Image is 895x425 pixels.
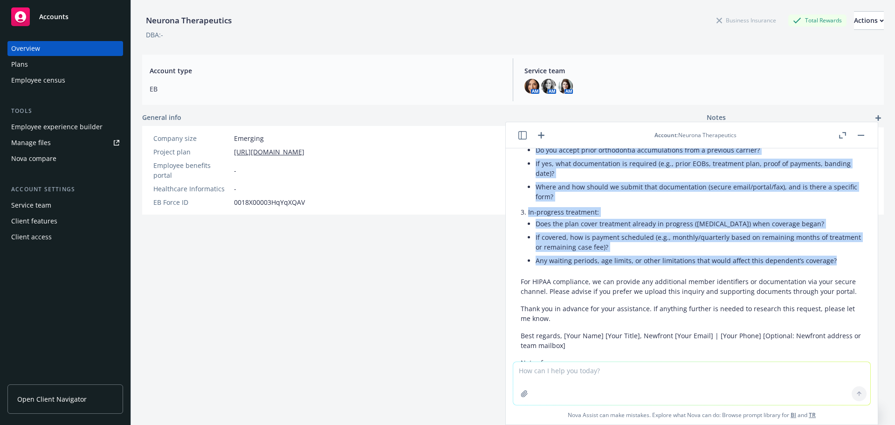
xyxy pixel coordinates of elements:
[536,230,863,254] li: If covered, how is payment scheduled (e.g., monthly/quarterly based on remaining months of treatm...
[536,254,863,267] li: Any waiting periods, age limits, or other limitations that would affect this dependent’s coverage?
[146,30,163,40] div: DBA: -
[7,135,123,150] a: Manage files
[153,147,230,157] div: Project plan
[791,411,796,419] a: BI
[7,230,123,244] a: Client access
[536,180,863,203] li: Where and how should we submit that documentation (secure email/portal/fax), and is there a speci...
[521,277,863,296] p: For HIPAA compliance, we can provide any additional member identifiers or documentation via your ...
[7,57,123,72] a: Plans
[7,198,123,213] a: Service team
[528,207,863,217] p: In-progress treatment:
[7,4,123,30] a: Accounts
[707,112,726,124] span: Notes
[536,217,863,230] li: Does the plan cover treatment already in progress ([MEDICAL_DATA]) when coverage began?
[11,73,65,88] div: Employee census
[11,119,103,134] div: Employee experience builder
[153,160,230,180] div: Employee benefits portal
[654,131,677,139] span: Account
[150,84,502,94] span: EB
[234,147,304,157] a: [URL][DOMAIN_NAME]
[17,394,87,404] span: Open Client Navigator
[7,106,123,116] div: Tools
[142,14,235,27] div: Neurona Therapeutics
[558,79,573,94] img: photo
[7,214,123,229] a: Client features
[854,11,884,30] button: Actions
[11,57,28,72] div: Plans
[7,151,123,166] a: Nova compare
[11,230,52,244] div: Client access
[150,66,502,76] span: Account type
[873,112,884,124] a: add
[234,166,236,175] span: -
[509,405,874,425] span: Nova Assist can make mistakes. Explore what Nova can do: Browse prompt library for and
[11,135,51,150] div: Manage files
[142,112,181,122] span: General info
[524,79,539,94] img: photo
[7,41,123,56] a: Overview
[7,73,123,88] a: Employee census
[788,14,847,26] div: Total Rewards
[7,185,123,194] div: Account settings
[521,331,863,350] p: Best regards, [Your Name] [Your Title], Newfront [Your Email] | [Your Phone] [Optional: Newfront ...
[234,133,264,143] span: Emerging
[7,119,123,134] a: Employee experience builder
[11,198,51,213] div: Service team
[11,214,57,229] div: Client features
[536,143,863,157] li: Do you accept prior orthodontia accumulations from a previous carrier?
[541,79,556,94] img: photo
[521,358,863,368] p: Notes for you:
[39,13,69,21] span: Accounts
[809,411,816,419] a: TR
[153,133,230,143] div: Company size
[521,304,863,323] p: Thank you in advance for your assistance. If anything further is needed to research this request,...
[153,184,230,194] div: Healthcare Informatics
[536,157,863,180] li: If yes, what documentation is required (e.g., prior EOBs, treatment plan, proof of payments, band...
[11,151,56,166] div: Nova compare
[654,131,737,139] div: : Neurona Therapeutics
[712,14,781,26] div: Business Insurance
[524,66,876,76] span: Service team
[11,41,40,56] div: Overview
[153,197,230,207] div: EB Force ID
[234,197,305,207] span: 0018X00003HqYqXQAV
[234,184,236,194] span: -
[854,12,884,29] div: Actions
